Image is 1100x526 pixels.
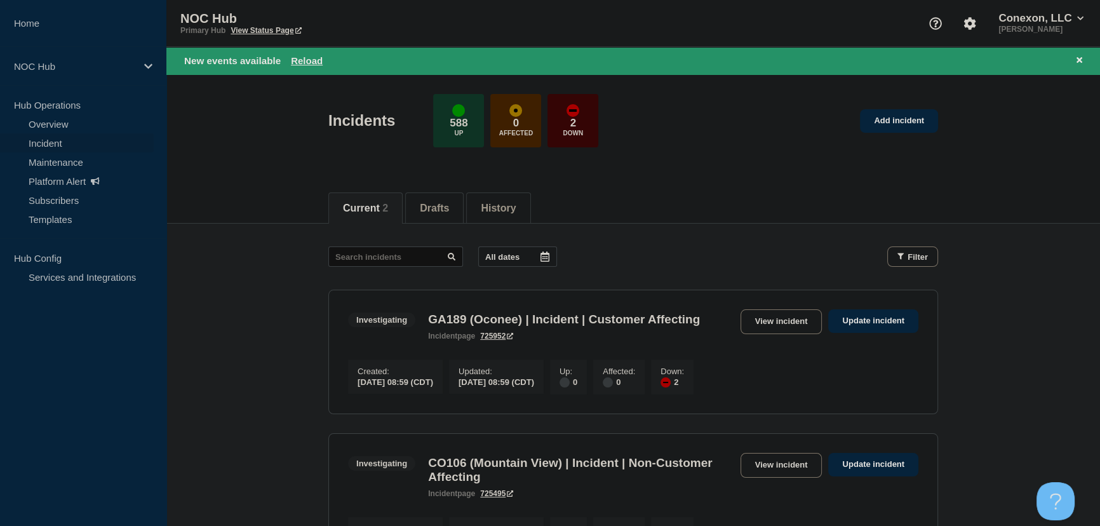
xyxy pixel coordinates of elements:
p: [PERSON_NAME] [996,25,1086,34]
span: incident [428,489,457,498]
iframe: Help Scout Beacon - Open [1036,482,1075,520]
a: Add incident [860,109,938,133]
div: 0 [560,376,577,388]
div: down [567,104,579,117]
p: Created : [358,367,433,376]
div: [DATE] 08:59 (CDT) [459,376,534,387]
p: 0 [513,117,519,130]
div: up [452,104,465,117]
p: page [428,489,475,498]
div: 0 [603,376,635,388]
div: affected [509,104,522,117]
div: [DATE] 08:59 (CDT) [358,376,433,387]
a: 725952 [480,332,513,341]
a: View incident [741,309,822,334]
div: 2 [661,376,684,388]
p: Updated : [459,367,534,376]
button: Reload [291,55,323,66]
p: Affected [499,130,533,137]
p: 588 [450,117,467,130]
input: Search incidents [328,246,463,267]
h3: GA189 (Oconee) | Incident | Customer Affecting [428,313,700,327]
button: Filter [887,246,938,267]
span: incident [428,332,457,341]
button: All dates [478,246,557,267]
span: Investigating [348,456,415,471]
p: Affected : [603,367,635,376]
p: NOC Hub [14,61,136,72]
button: Current 2 [343,203,388,214]
span: Filter [908,252,928,262]
p: Down : [661,367,684,376]
h3: CO106 (Mountain View) | Incident | Non-Customer Affecting [428,456,734,484]
div: disabled [560,377,570,388]
button: Conexon, LLC [996,12,1086,25]
button: Drafts [420,203,449,214]
a: View incident [741,453,822,478]
span: Investigating [348,313,415,327]
button: Support [922,10,949,37]
p: Up [454,130,463,137]
a: View Status Page [231,26,301,35]
p: NOC Hub [180,11,434,26]
button: Account settings [956,10,983,37]
span: 2 [382,203,388,213]
p: Down [563,130,584,137]
a: Update incident [828,453,918,476]
p: page [428,332,475,341]
div: disabled [603,377,613,388]
a: 725495 [480,489,513,498]
h1: Incidents [328,112,395,130]
p: 2 [570,117,576,130]
button: History [481,203,516,214]
span: New events available [184,55,281,66]
p: Primary Hub [180,26,225,35]
p: All dates [485,252,520,262]
a: Update incident [828,309,918,333]
p: Up : [560,367,577,376]
div: down [661,377,671,388]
